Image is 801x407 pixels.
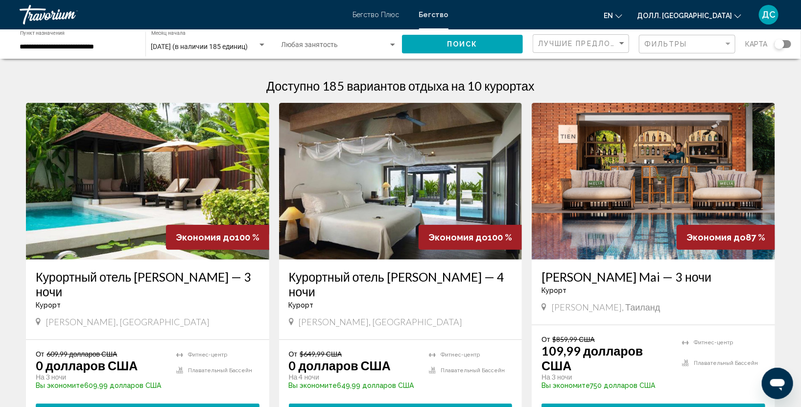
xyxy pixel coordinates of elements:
ya-tr-span: [PERSON_NAME], Таиланд [551,302,660,312]
a: [PERSON_NAME] Mai — 3 ночи [542,269,765,284]
iframe: Кнопка запуска окна обмена сообщениями [762,368,793,399]
button: Фильтр [639,34,735,54]
ya-tr-span: Вы экономите [542,382,590,389]
button: Изменить валюту [637,8,741,23]
a: Бегство Плюс [353,11,400,19]
span: Фитнес-центр [694,339,733,346]
ya-tr-span: Фитнес-центр [188,352,227,358]
ya-tr-span: [DATE] (в наличии 185 единиц) [151,43,248,50]
ya-tr-span: Курортный отель [PERSON_NAME] — 3 ночи [36,269,251,299]
ya-tr-span: ДС [762,9,776,20]
ya-tr-span: 0 долларов США [36,358,138,373]
a: Курортный отель [PERSON_NAME] — 3 ночи [36,269,259,299]
a: Бегство [419,11,448,19]
img: S061O01X.jpg [532,103,775,260]
ya-tr-span: От [542,335,550,343]
ya-tr-span: Экономия до [176,232,235,242]
ya-tr-span: [PERSON_NAME], [GEOGRAPHIC_DATA] [46,316,210,327]
p: На 3 ночи [542,373,672,382]
ya-tr-span: На 4 ночи [289,373,319,381]
img: RV52I01X.jpg [279,103,522,260]
mat-select: Сортировать по [538,40,626,48]
ya-tr-span: [PERSON_NAME] Mai — 3 ночи [542,269,711,284]
ya-tr-span: 109,99 долларов США [542,343,643,373]
ya-tr-span: $649,99 США [300,350,342,358]
ya-tr-span: en [604,12,613,20]
button: Изменить язык [604,8,622,23]
ya-tr-span: Курортный отель [PERSON_NAME] — 4 ночи [289,269,504,299]
ya-tr-span: На 3 ночи [36,373,66,381]
ya-tr-span: Фильтры [644,40,687,48]
span: Экономия до [428,232,488,242]
ya-tr-span: От [289,350,297,358]
ya-tr-span: Поиск [447,41,478,48]
ya-tr-span: $859,99 США [553,335,595,343]
a: Курортный отель [PERSON_NAME] — 4 ночи [289,269,513,299]
ya-tr-span: Доступно 185 вариантов отдыха на 10 курортах [266,78,534,93]
button: Пользовательское меню [756,4,781,25]
button: Поиск [402,35,523,53]
img: RV51E01X.jpg [26,103,269,260]
ya-tr-span: Долл. [GEOGRAPHIC_DATA] [637,12,732,20]
a: Травориум [20,5,343,24]
span: Курорт [289,301,314,309]
ya-tr-span: Вы экономите [289,382,337,389]
span: [PERSON_NAME], [GEOGRAPHIC_DATA] [299,316,463,327]
span: Курорт [542,287,566,294]
ya-tr-span: 87 % [746,232,765,242]
ya-tr-span: 649,99 долларов США [337,382,414,389]
ya-tr-span: Лучшие Предложения [538,40,641,48]
ya-tr-span: Плавательный Бассейн [188,367,252,374]
ya-tr-span: Курорт [36,301,61,309]
ya-tr-span: 100 % [235,232,259,242]
span: Фитнес-центр [441,352,480,358]
p: 0 долларов США [289,358,391,373]
ya-tr-span: 609,99 долларов США [47,350,117,358]
ya-tr-span: 609,99 долларов США [84,382,161,389]
ya-tr-span: Экономия до [686,232,746,242]
span: Плавательный Бассейн [441,367,505,374]
ya-tr-span: Вы экономите [36,382,84,389]
ya-tr-span: 750 долларов США [590,382,655,389]
ya-tr-span: Карта [745,40,767,48]
ya-tr-span: От [36,350,44,358]
span: Плавательный Бассейн [694,360,758,366]
div: 100 % [419,225,522,250]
